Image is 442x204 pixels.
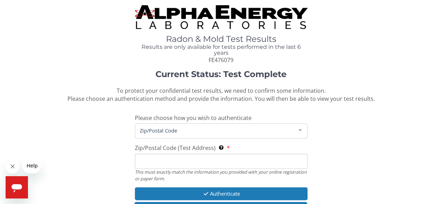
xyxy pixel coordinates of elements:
iframe: Close message [6,159,20,173]
button: Authenticate [135,187,307,200]
span: To protect your confidential test results, we need to confirm some information. Please choose an ... [67,87,375,103]
strong: Current Status: Test Complete [155,69,287,79]
iframe: Message from company [22,158,41,173]
span: Zip/Postal Code [138,127,293,134]
img: TightCrop.jpg [135,5,307,29]
span: Please choose how you wish to authenticate [135,114,252,122]
iframe: Button to launch messaging window [6,176,28,198]
div: This must exactly match the information you provided with your online registration or paper form. [135,169,307,182]
h1: Radon & Mold Test Results [135,35,307,44]
span: FE476079 [209,56,233,64]
h4: Results are only available for tests performed in the last 6 years [135,44,307,56]
span: Zip/Postal Code (Test Address) [135,144,216,152]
